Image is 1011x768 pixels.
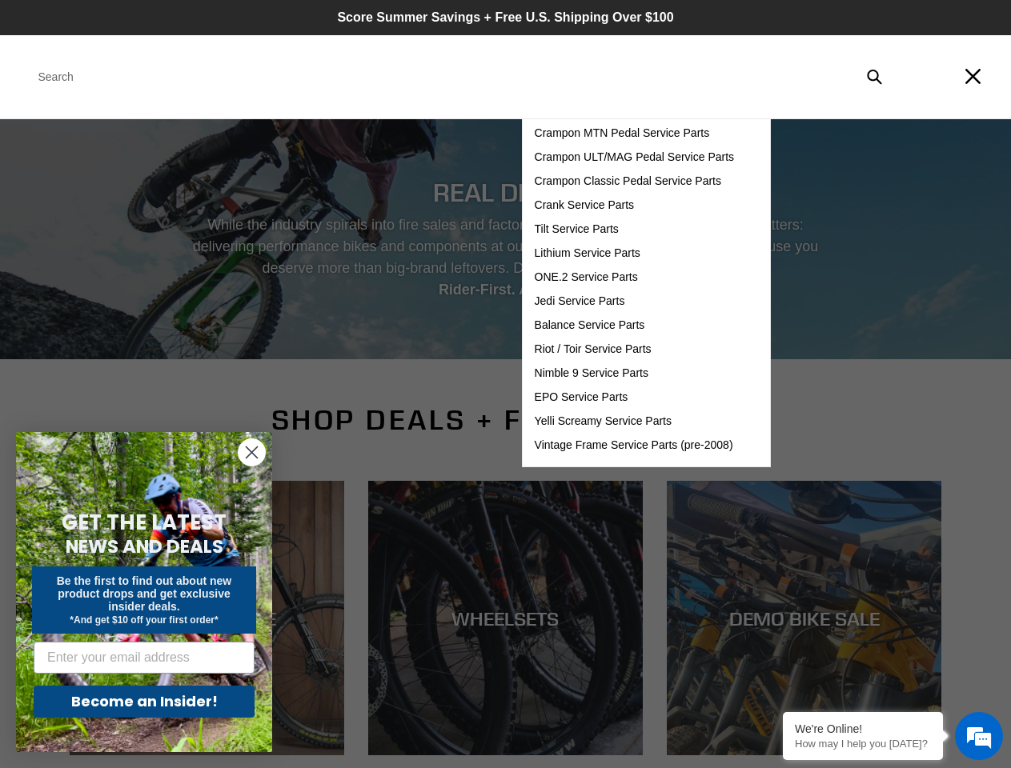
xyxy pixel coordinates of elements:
span: EPO Service Parts [535,390,628,404]
button: Become an Insider! [34,686,255,718]
span: Crampon Classic Pedal Service Parts [535,174,721,188]
span: Balance Service Parts [535,318,645,332]
a: Crampon MTN Pedal Service Parts [523,122,747,146]
span: ONE.2 Service Parts [535,270,638,284]
a: ONE.2 Service Parts [523,266,747,290]
input: Search [23,59,892,94]
input: Enter your email address [34,642,255,674]
span: Nimble 9 Service Parts [535,366,648,380]
span: Crank Service Parts [535,198,634,212]
span: Tilt Service Parts [535,222,619,236]
span: Lithium Service Parts [535,246,640,260]
a: Yelli Screamy Service Parts [523,410,747,434]
span: *And get $10 off your first order* [70,614,218,626]
a: Riot / Toir Service Parts [523,338,747,362]
span: Crampon MTN Pedal Service Parts [535,126,710,140]
span: Crampon ULT/MAG Pedal Service Parts [535,150,735,164]
a: Balance Service Parts [523,314,747,338]
a: Vintage Frame Service Parts (pre-2008) [523,434,747,458]
span: Yelli Screamy Service Parts [535,414,672,428]
a: Crank Service Parts [523,194,747,218]
a: Lithium Service Parts [523,242,747,266]
span: NEWS AND DEALS [66,534,223,559]
a: Nimble 9 Service Parts [523,362,747,386]
a: Crampon Classic Pedal Service Parts [523,170,747,194]
p: How may I help you today? [795,738,931,750]
span: Vintage Frame Service Parts (pre-2008) [535,438,733,452]
a: EPO Service Parts [523,386,747,410]
div: We're Online! [795,722,931,735]
span: Be the first to find out about new product drops and get exclusive insider deals. [57,574,232,613]
span: Jedi Service Parts [535,294,625,308]
span: GET THE LATEST [62,508,227,537]
span: Riot / Toir Service Parts [535,342,652,356]
a: Jedi Service Parts [523,290,747,314]
a: Crampon ULT/MAG Pedal Service Parts [523,146,747,170]
button: Close dialog [238,438,266,466]
a: Tilt Service Parts [523,218,747,242]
